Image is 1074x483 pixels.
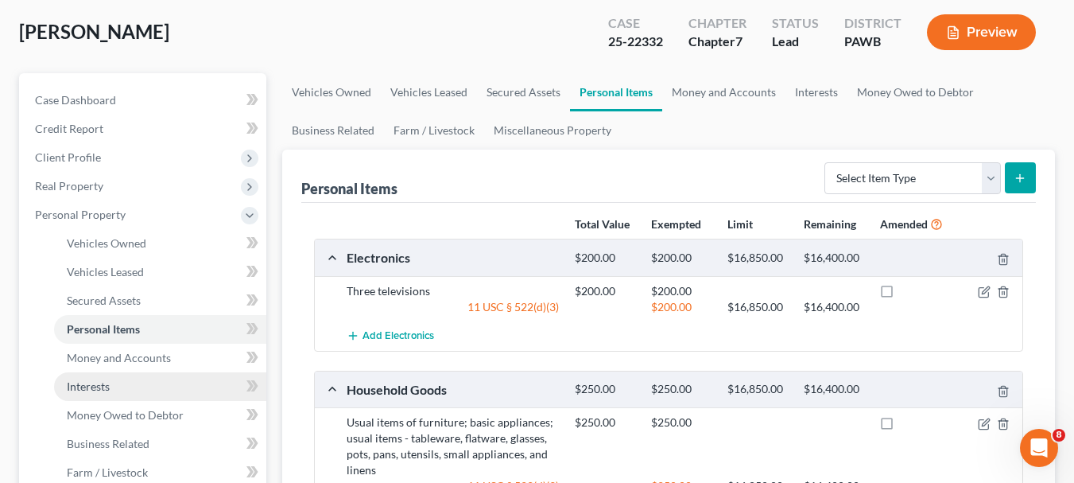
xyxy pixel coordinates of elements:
[1020,429,1058,467] iframe: Intercom live chat
[347,321,434,351] button: Add Electronics
[804,217,856,231] strong: Remaining
[847,73,983,111] a: Money Owed to Debtor
[735,33,742,49] span: 7
[643,415,719,430] div: $250.00
[727,217,753,231] strong: Limit
[35,122,103,135] span: Credit Report
[35,208,126,221] span: Personal Property
[339,381,567,398] div: Household Goods
[282,73,381,111] a: Vehicles Owned
[339,415,567,478] div: Usual items of furniture; basic appliances; usual items - tableware, flatware, glasses, pots, pan...
[772,33,819,51] div: Lead
[67,236,146,250] span: Vehicles Owned
[67,437,149,450] span: Business Related
[785,73,847,111] a: Interests
[54,430,266,458] a: Business Related
[54,229,266,258] a: Vehicles Owned
[880,217,928,231] strong: Amended
[54,401,266,430] a: Money Owed to Debtor
[643,299,719,315] div: $200.00
[54,258,266,286] a: Vehicles Leased
[688,14,746,33] div: Chapter
[662,73,785,111] a: Money and Accounts
[282,111,384,150] a: Business Related
[570,73,662,111] a: Personal Items
[844,14,901,33] div: District
[567,382,643,397] div: $250.00
[608,14,663,33] div: Case
[567,251,643,266] div: $200.00
[688,33,746,51] div: Chapter
[35,93,116,107] span: Case Dashboard
[719,299,796,315] div: $16,850.00
[54,372,266,401] a: Interests
[67,408,184,422] span: Money Owed to Debtor
[384,111,484,150] a: Farm / Livestock
[301,179,397,198] div: Personal Items
[719,251,796,266] div: $16,850.00
[54,286,266,315] a: Secured Assets
[67,265,144,279] span: Vehicles Leased
[567,283,643,299] div: $200.00
[54,315,266,344] a: Personal Items
[477,73,570,111] a: Secured Assets
[643,251,719,266] div: $200.00
[643,283,719,299] div: $200.00
[484,111,621,150] a: Miscellaneous Property
[22,86,266,115] a: Case Dashboard
[67,380,110,393] span: Interests
[339,299,567,315] div: 11 USC § 522(d)(3)
[67,294,141,307] span: Secured Assets
[796,251,872,266] div: $16,400.00
[22,115,266,143] a: Credit Report
[363,330,434,343] span: Add Electronics
[844,33,901,51] div: PAWB
[67,465,148,479] span: Farm / Livestock
[796,299,872,315] div: $16,400.00
[567,415,643,430] div: $250.00
[643,382,719,397] div: $250.00
[67,351,171,364] span: Money and Accounts
[796,382,872,397] div: $16,400.00
[381,73,477,111] a: Vehicles Leased
[651,217,701,231] strong: Exempted
[1053,429,1065,442] span: 8
[719,382,796,397] div: $16,850.00
[67,322,140,336] span: Personal Items
[19,20,169,43] span: [PERSON_NAME]
[608,33,663,51] div: 25-22332
[339,249,567,266] div: Electronics
[339,283,567,299] div: Three televisions
[54,344,266,372] a: Money and Accounts
[35,150,101,164] span: Client Profile
[772,14,819,33] div: Status
[35,179,103,193] span: Real Property
[927,14,1036,50] button: Preview
[575,217,630,231] strong: Total Value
